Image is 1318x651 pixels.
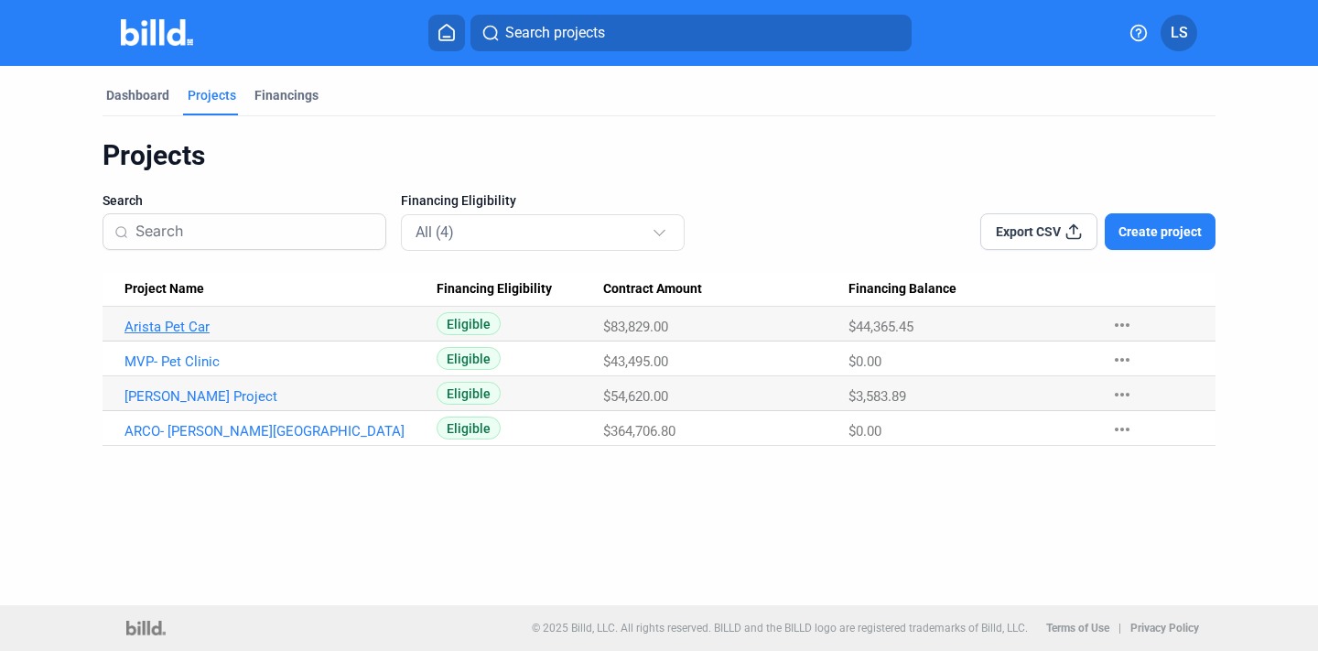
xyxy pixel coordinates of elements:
[124,281,437,298] div: Project Name
[437,382,501,405] span: Eligible
[848,281,1094,298] div: Financing Balance
[1111,384,1133,406] mat-icon: more_horiz
[126,621,166,635] img: logo
[470,15,912,51] button: Search projects
[848,353,881,370] span: $0.00
[124,353,420,370] a: MVP- Pet Clinic
[135,212,374,251] input: Search
[437,312,501,335] span: Eligible
[437,417,501,439] span: Eligible
[980,213,1097,250] button: Export CSV
[1111,418,1133,440] mat-icon: more_horiz
[124,388,420,405] a: [PERSON_NAME] Project
[1118,222,1202,241] span: Create project
[254,86,319,104] div: Financings
[603,281,702,298] span: Contract Amount
[603,281,848,298] div: Contract Amount
[1161,15,1197,51] button: LS
[1111,314,1133,336] mat-icon: more_horiz
[1105,213,1215,250] button: Create project
[848,319,913,335] span: $44,365.45
[106,86,169,104] div: Dashboard
[1046,622,1109,635] b: Terms of Use
[1130,622,1199,635] b: Privacy Policy
[603,423,675,439] span: $364,706.80
[121,19,193,46] img: Billd Company Logo
[124,319,420,335] a: Arista Pet Car
[532,622,1028,635] p: © 2025 Billd, LLC. All rights reserved. BILLD and the BILLD logo are registered trademarks of Bil...
[603,388,668,405] span: $54,620.00
[1171,22,1188,44] span: LS
[103,191,143,210] span: Search
[437,347,501,370] span: Eligible
[124,281,204,298] span: Project Name
[603,319,668,335] span: $83,829.00
[848,388,906,405] span: $3,583.89
[416,223,454,241] mat-select-trigger: All (4)
[848,281,956,298] span: Financing Balance
[1111,349,1133,371] mat-icon: more_horiz
[848,423,881,439] span: $0.00
[505,22,605,44] span: Search projects
[603,353,668,370] span: $43,495.00
[188,86,236,104] div: Projects
[996,222,1061,241] span: Export CSV
[437,281,603,298] div: Financing Eligibility
[124,423,420,439] a: ARCO- [PERSON_NAME][GEOGRAPHIC_DATA]
[103,138,1215,173] div: Projects
[401,191,516,210] span: Financing Eligibility
[437,281,552,298] span: Financing Eligibility
[1118,622,1121,635] p: |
